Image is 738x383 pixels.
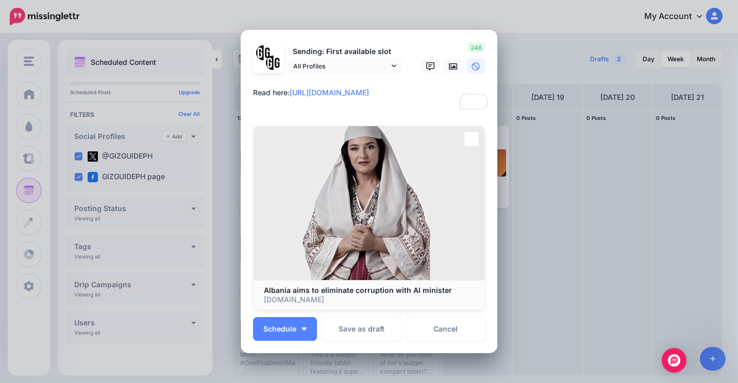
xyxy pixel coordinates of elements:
button: Schedule [253,317,317,341]
a: All Profiles [288,59,401,74]
p: Sending: First available slot [288,46,401,58]
img: arrow-down-white.png [301,327,307,330]
img: Albania aims to eliminate corruption with AI minister [254,126,484,280]
button: Save as draft [322,317,401,341]
a: Cancel [406,317,485,341]
span: Schedule [263,325,296,333]
div: Read here: [253,86,490,99]
div: Open Intercom Messenger [662,348,686,373]
span: All Profiles [293,61,389,72]
img: 353459792_649996473822713_4483302954317148903_n-bsa138318.png [256,45,271,60]
b: Albania aims to eliminate corruption with AI minister [264,286,452,294]
textarea: To enrich screen reader interactions, please activate Accessibility in Grammarly extension settings [253,86,490,111]
p: [DOMAIN_NAME] [264,295,474,304]
span: 246 [467,42,485,53]
img: JT5sWCfR-79925.png [266,56,281,71]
